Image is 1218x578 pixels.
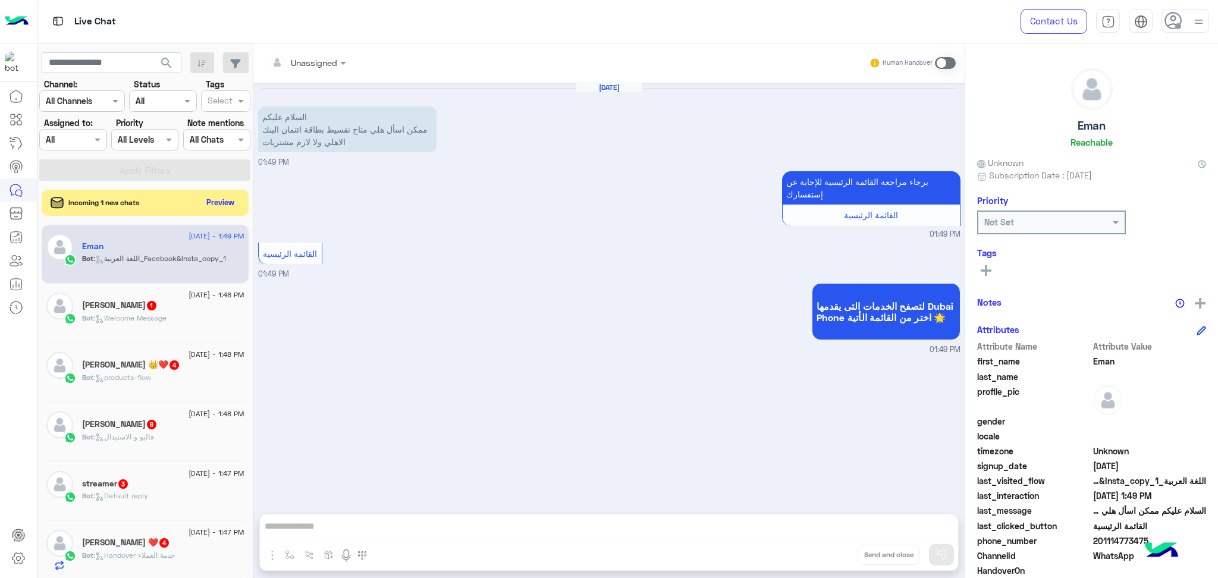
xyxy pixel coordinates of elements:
[93,254,226,263] span: : اللغة العربية_Facebook&Insta_copy_1
[82,241,103,252] h5: Eman
[46,411,73,438] img: defaultAdmin.png
[1093,475,1207,487] span: اللغة العربية_Facebook&Insta_copy_1
[1096,9,1120,34] a: tab
[189,409,244,419] span: [DATE] - 1:48 PM
[82,360,180,370] h5: Abdelrhman Elshrbeny 👑❤️
[1093,340,1207,353] span: Attribute Value
[1093,489,1207,502] span: 2025-08-28T10:49:25.946Z
[134,78,160,90] label: Status
[977,247,1206,258] h6: Tags
[1093,355,1207,367] span: Eman
[258,158,289,167] span: 01:49 PM
[64,254,76,266] img: WhatsApp
[1195,298,1206,309] img: add
[930,344,960,356] span: 01:49 PM
[1093,415,1207,428] span: null
[74,14,116,30] p: Live Chat
[46,471,73,498] img: defaultAdmin.png
[93,313,167,322] span: : Welcome Message
[1093,504,1207,517] span: السلام عليكم ممكن اسأل هلي متاح تقسيط بطاقة ائتمان البنك الاهلي ولا لازم مشتريات
[1141,530,1182,572] img: hulul-logo.png
[977,430,1091,442] span: locale
[93,551,175,560] span: : Handover خدمة العملاء
[258,106,437,152] p: 28/8/2025, 1:49 PM
[82,254,93,263] span: Bot
[189,527,244,538] span: [DATE] - 1:47 PM
[206,94,233,109] div: Select
[82,300,158,310] h5: محمد الألفى
[206,78,224,90] label: Tags
[1134,15,1148,29] img: tab
[977,324,1019,335] h6: Attributes
[64,491,76,503] img: WhatsApp
[977,520,1091,532] span: last_clicked_button
[44,78,77,90] label: Channel:
[82,419,158,429] h5: Eslam Daif
[1093,430,1207,442] span: null
[977,156,1024,169] span: Unknown
[152,52,181,78] button: search
[1072,69,1112,109] img: defaultAdmin.png
[51,14,65,29] img: tab
[977,195,1008,206] h6: Priority
[977,460,1091,472] span: signup_date
[977,340,1091,353] span: Attribute Name
[977,445,1091,457] span: timezone
[189,231,244,241] span: [DATE] - 1:49 PM
[1093,445,1207,457] span: Unknown
[883,58,933,68] small: Human Handover
[147,420,156,429] span: 6
[1191,14,1206,29] img: profile
[64,313,76,325] img: WhatsApp
[977,415,1091,428] span: gender
[1093,385,1123,415] img: defaultAdmin.png
[46,352,73,379] img: defaultAdmin.png
[977,504,1091,517] span: last_message
[1093,549,1207,562] span: 2
[46,293,73,319] img: defaultAdmin.png
[977,549,1091,562] span: ChannelId
[1021,9,1087,34] a: Contact Us
[1093,520,1207,532] span: القائمة الرئيسية
[68,197,139,208] span: Incoming 1 new chats
[5,52,26,73] img: 1403182699927242
[189,468,244,479] span: [DATE] - 1:47 PM
[46,234,73,260] img: defaultAdmin.png
[989,169,1092,181] span: Subscription Date : [DATE]
[977,489,1091,502] span: last_interaction
[82,313,93,322] span: Bot
[844,210,898,220] span: القائمة الرئيسية
[977,355,1091,367] span: first_name
[1078,119,1106,133] h5: Eman
[977,475,1091,487] span: last_visited_flow
[782,171,960,205] p: 28/8/2025, 1:49 PM
[46,530,73,557] img: defaultAdmin.png
[93,491,148,500] span: : Default reply
[1101,15,1115,29] img: tab
[5,9,29,34] img: Logo
[44,117,93,129] label: Assigned to:
[858,545,920,565] button: Send and close
[189,349,244,360] span: [DATE] - 1:48 PM
[1093,460,1207,472] span: 2025-08-28T10:49:06.183Z
[258,269,289,278] span: 01:49 PM
[39,159,250,181] button: Apply Filters
[82,538,170,548] h5: صلي علي الحبيب ❤️
[64,550,76,562] img: WhatsApp
[159,538,169,548] span: 4
[1093,564,1207,577] span: null
[93,373,151,382] span: : products-flow
[1175,299,1185,308] img: notes
[817,300,956,323] span: لتصفح الخدمات التى يقدمها Dubai Phone اختر من القائمة الأتية 🌟
[93,432,154,441] span: : فاليو و الاستبدال
[64,432,76,444] img: WhatsApp
[82,491,93,500] span: Bot
[977,535,1091,547] span: phone_number
[82,551,93,560] span: Bot
[187,117,244,129] label: Note mentions
[82,373,93,382] span: Bot
[82,432,93,441] span: Bot
[263,249,317,259] span: القائمة الرئيسية
[118,479,128,489] span: 3
[576,83,642,92] h6: [DATE]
